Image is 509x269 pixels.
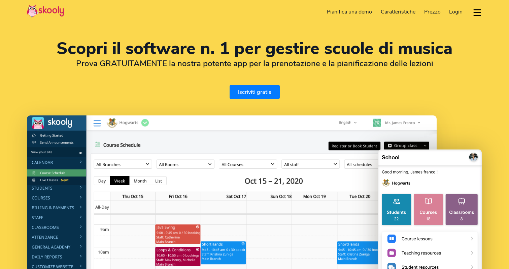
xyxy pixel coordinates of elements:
[376,6,420,17] a: Caratteristiche
[27,41,482,57] h1: Scopri il software n. 1 per gestire scuole di musica
[323,6,377,17] a: Pianifica una demo
[445,6,467,17] a: Login
[230,85,280,99] a: Iscriviti gratis
[420,6,445,17] a: Prezzo
[27,4,64,18] img: Skooly
[424,8,441,16] span: Prezzo
[27,58,482,69] h2: Prova GRATUITAMENTE la nostra potente app per la prenotazione e la pianificazione delle lezioni
[472,5,482,20] button: dropdown menu
[449,8,463,16] span: Login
